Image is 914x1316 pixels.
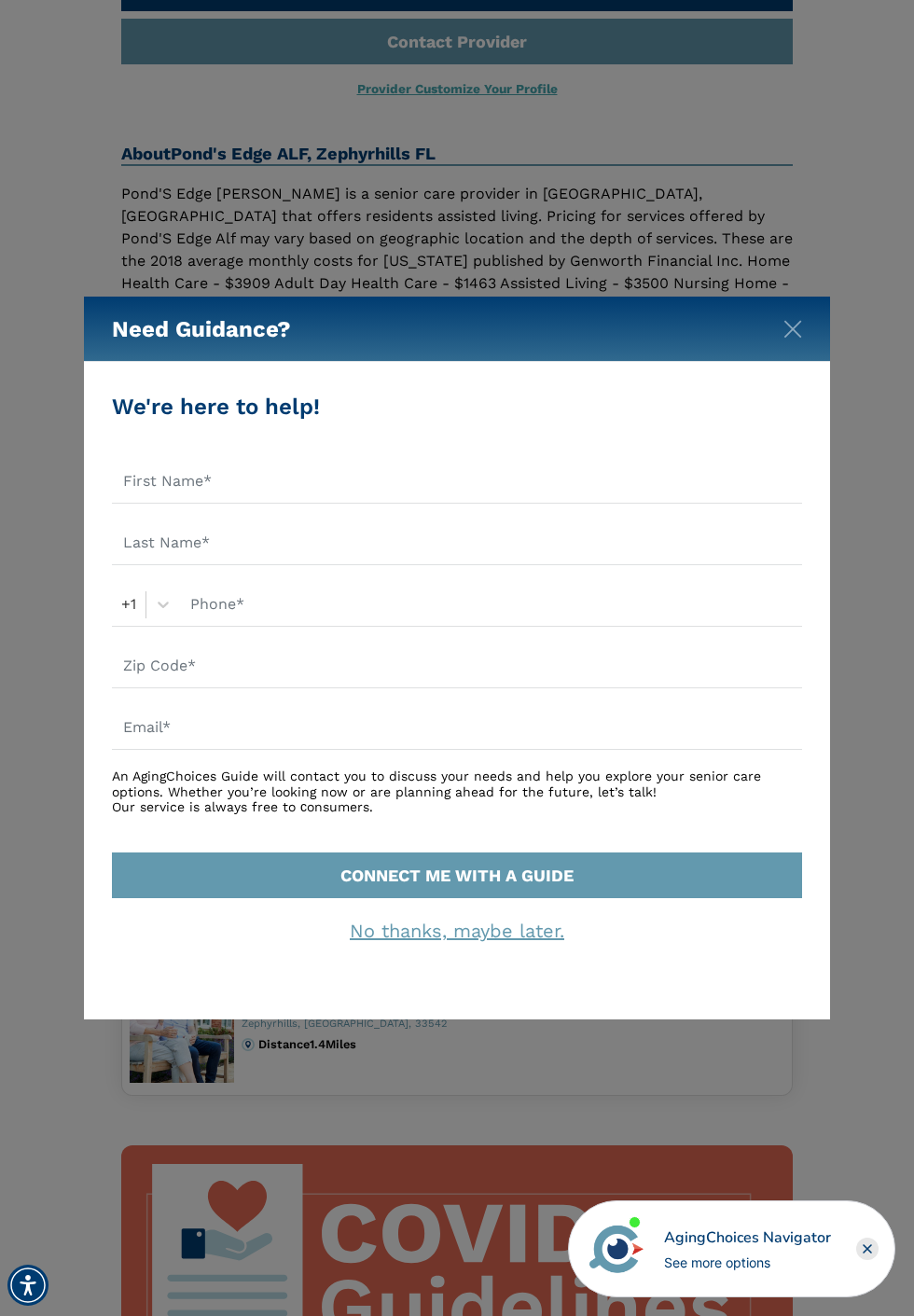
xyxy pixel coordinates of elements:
[664,1226,831,1249] div: AgingChoices Navigator
[112,852,802,898] button: CONNECT ME WITH A GUIDE
[856,1238,879,1260] div: Close
[179,584,802,627] input: Phone*
[112,461,802,504] input: First Name*
[7,1265,48,1306] div: Accessibility Menu
[112,522,802,565] input: Last Name*
[112,769,802,815] div: An AgingChoices Guide will contact you to discuss your needs and help you explore your senior car...
[783,316,802,335] button: Close
[350,920,564,942] a: No thanks, maybe later.
[112,707,802,750] input: Email*
[112,297,291,362] h5: Need Guidance?
[585,1217,648,1281] img: avatar
[112,645,802,688] input: Zip Code*
[783,320,802,339] img: modal-close.svg
[112,390,802,423] div: We're here to help!
[664,1253,831,1272] div: See more options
